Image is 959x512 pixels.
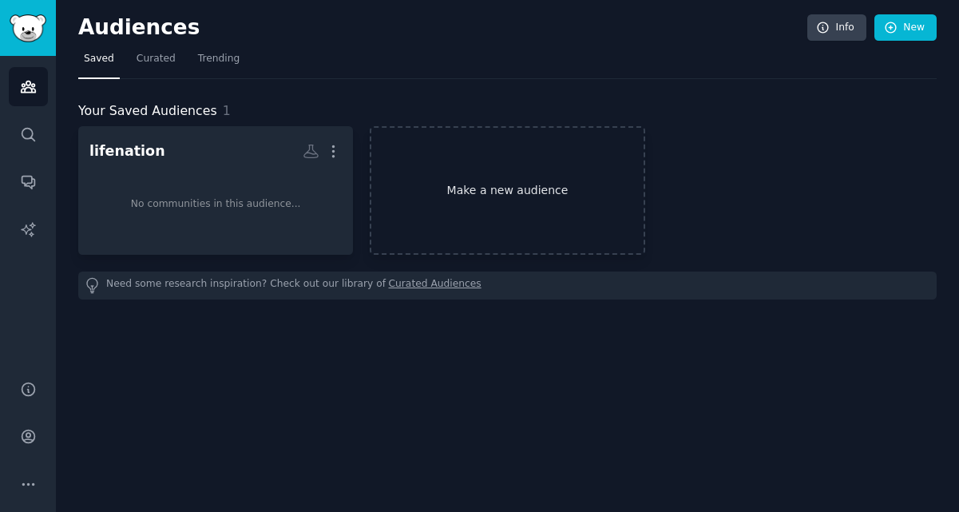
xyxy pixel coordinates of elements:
[198,52,240,66] span: Trending
[131,197,301,212] div: No communities in this audience...
[370,126,644,255] a: Make a new audience
[78,126,353,255] a: lifenationNo communities in this audience...
[78,272,937,300] div: Need some research inspiration? Check out our library of
[89,141,165,161] div: lifenation
[223,103,231,118] span: 1
[192,46,245,79] a: Trending
[78,15,807,41] h2: Audiences
[874,14,937,42] a: New
[78,46,120,79] a: Saved
[389,277,481,294] a: Curated Audiences
[131,46,181,79] a: Curated
[84,52,114,66] span: Saved
[807,14,866,42] a: Info
[10,14,46,42] img: GummySearch logo
[137,52,176,66] span: Curated
[78,101,217,121] span: Your Saved Audiences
